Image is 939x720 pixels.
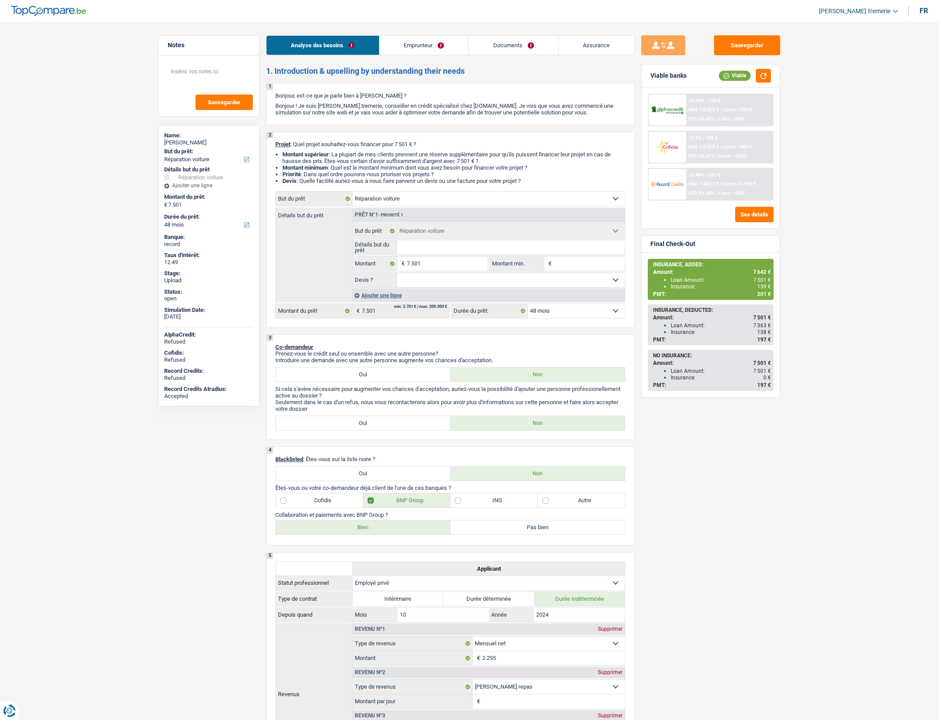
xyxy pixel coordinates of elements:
span: [PERSON_NAME].tremerie [819,8,890,15]
div: Amount: [653,269,771,275]
div: Refused [164,375,254,382]
span: NAI: 1 018,5 € [689,107,719,113]
button: See details [735,207,774,222]
label: Montant du prêt: [164,193,252,201]
img: TopCompare Logo [11,6,86,16]
li: : Quel est le montant minimum dont vous avez besoin pour financer votre projet ? [282,164,625,171]
label: Mois [353,608,398,622]
div: Name: [164,132,254,139]
label: Montant par jour [353,694,472,709]
label: Type de revenus [353,680,472,694]
label: Durée du prêt: [164,213,252,220]
div: Ajouter une ligne [164,182,254,189]
div: Cofidis: [164,349,254,356]
div: Supprimer [596,713,625,718]
div: Viable [719,71,751,80]
span: Devis [282,178,297,184]
img: Cofidis [651,139,684,155]
div: open [164,295,254,302]
span: / [720,144,722,150]
li: : Quelle facilité auriez-vous à nous faire parvenir un devis ou une facture pour votre projet ? [282,178,625,184]
span: 7 501 € [753,368,771,374]
label: Non [451,368,625,382]
label: Montant [353,651,472,665]
span: / [716,153,717,159]
label: Oui [276,466,451,481]
div: Record Credits: [164,368,254,375]
span: 0 € [763,375,771,381]
label: Montant min. [490,257,544,271]
p: Bonjour ! Je suis [PERSON_NAME].tremerie, conseiller en crédit spécialisé chez [DOMAIN_NAME]. Je ... [275,102,625,116]
label: Autre [538,493,625,508]
span: / [720,181,722,187]
span: 7 363 € [753,322,771,329]
div: PMT: [653,382,771,388]
th: Statut professionnel [276,576,353,590]
a: [PERSON_NAME].tremerie [812,4,898,19]
span: Projet [275,141,290,148]
div: Banque: [164,234,254,241]
label: Bien [276,520,451,534]
div: Accepted [164,393,254,400]
span: Limit: >1.193 € [723,181,756,187]
label: Durée indéterminée [534,592,625,606]
p: Êtes-vous ou votre co-demandeur déjà client de l'une de ces banques ? [275,485,625,491]
label: Intérimaire [353,592,443,606]
div: 1 [267,83,273,90]
label: But du prêt [276,192,353,206]
h5: Notes [168,42,250,49]
span: € [473,651,482,665]
p: Bonjour, est-ce que je parle bien à [PERSON_NAME] ? [275,92,625,99]
div: 12.9% | 198 € [689,135,717,141]
span: Co-demandeur [275,344,313,350]
div: 12.49 [164,259,254,266]
div: Prêt n°1 [353,212,406,218]
div: Insurance: [671,329,771,335]
div: Record Credits Atradius: [164,386,254,393]
a: Documents [469,36,558,55]
div: PMT: [653,337,771,343]
div: Loan Amount: [671,322,771,329]
div: Refused [164,356,254,364]
div: fr [920,7,928,15]
label: But du prêt: [164,148,252,155]
label: Oui [276,416,451,430]
label: Montant [353,257,397,271]
span: € [164,201,167,208]
div: Revenu nº1 [353,626,387,632]
span: 197 € [757,337,771,343]
div: Viable banks [650,72,687,80]
div: Amount: [653,315,771,321]
div: 4 [267,447,273,454]
span: DTI: 51.44% [689,190,714,196]
div: 12.99% | 199 € [689,98,720,104]
h2: 1. Introduction & upselling by understanding their needs [266,66,635,76]
strong: Montant supérieur [282,151,329,158]
div: Supprimer [596,626,625,632]
span: NAI: 1 018,8 € [689,144,719,150]
span: Limit: <100% [719,153,747,159]
span: € [544,257,554,271]
span: / [720,107,722,113]
label: Montant du prêt [276,304,352,318]
div: INSURANCE, ADDED: [653,261,771,268]
label: Oui [276,368,451,382]
span: 201 € [757,291,771,297]
label: Non [451,416,625,430]
span: Sauvegarder [208,99,240,105]
div: Revenu nº2 [353,670,387,675]
label: Devis ? [353,273,397,287]
div: Upload [164,277,254,284]
label: Détails but du prêt [353,240,397,254]
label: Durée déterminée [443,592,534,606]
div: [PERSON_NAME] [164,139,254,146]
div: min: 3.701 € / max: 200.000 € [394,305,447,309]
span: Blacklisted [275,456,303,462]
label: Non [451,466,625,481]
span: 7 501 € [753,277,771,283]
th: Depuis quand [276,607,353,622]
label: BNP Group [363,493,451,508]
span: Limit: >800 € [723,144,752,150]
div: 5 [267,553,273,559]
p: Prenez-vous le crédit seul ou ensemble avec une autre personne? [275,350,625,357]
